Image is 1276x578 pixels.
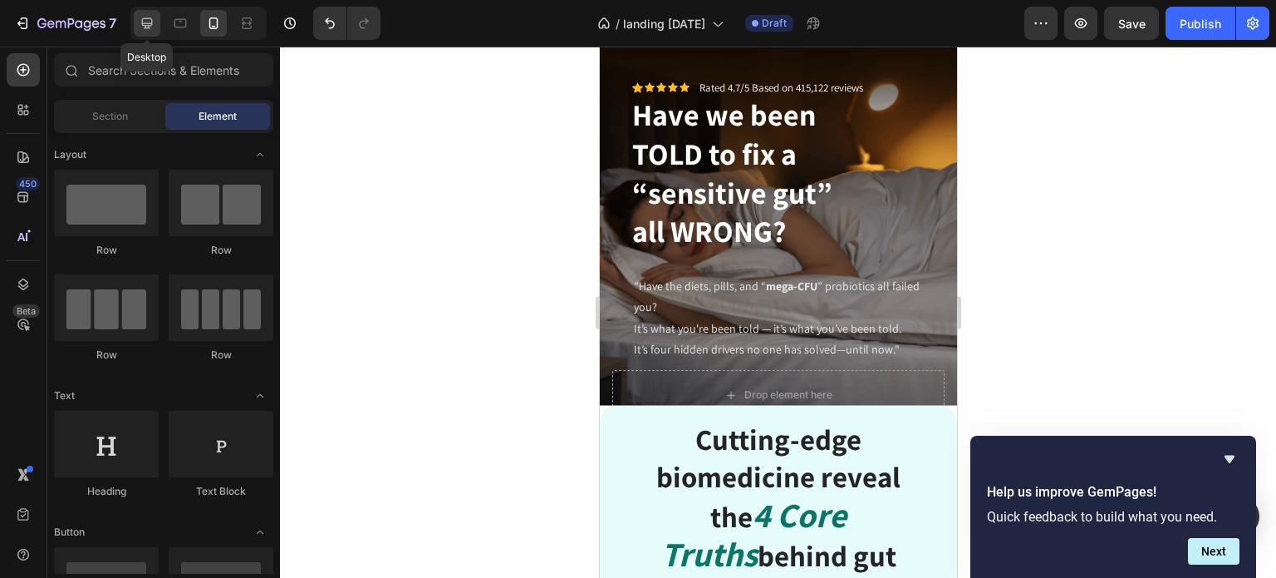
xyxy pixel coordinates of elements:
[247,383,273,409] span: Toggle open
[623,15,705,32] span: landing [DATE]
[600,47,957,578] iframe: Design area
[1104,7,1159,40] button: Save
[1180,15,1221,32] div: Publish
[54,388,75,403] span: Text
[54,147,86,162] span: Layout
[169,348,273,363] div: Row
[987,449,1239,565] div: Help us improve GemPages!
[762,16,787,31] span: Draft
[169,484,273,499] div: Text Block
[987,482,1239,502] h2: Help us improve GemPages!
[12,304,40,318] div: Beta
[109,13,116,33] p: 7
[1188,538,1239,565] button: Next question
[16,177,40,190] div: 450
[7,7,124,40] button: 7
[199,109,237,124] span: Element
[54,243,159,258] div: Row
[247,519,273,546] span: Toggle open
[61,446,248,531] i: 4 Core Truths
[169,243,273,258] div: Row
[1166,7,1235,40] button: Publish
[54,484,159,499] div: Heading
[1118,17,1146,31] span: Save
[247,141,273,168] span: Toggle open
[616,15,620,32] span: /
[987,509,1239,525] p: Quick feedback to build what you need.
[54,525,85,540] span: Button
[13,373,344,569] h2: Cutting-edge biomedicine reveal the behind gut turmoil:
[92,109,128,124] span: Section
[313,7,380,40] div: Undo/Redo
[54,53,273,86] input: Search Sections & Elements
[1220,449,1239,469] button: Hide survey
[54,348,159,363] div: Row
